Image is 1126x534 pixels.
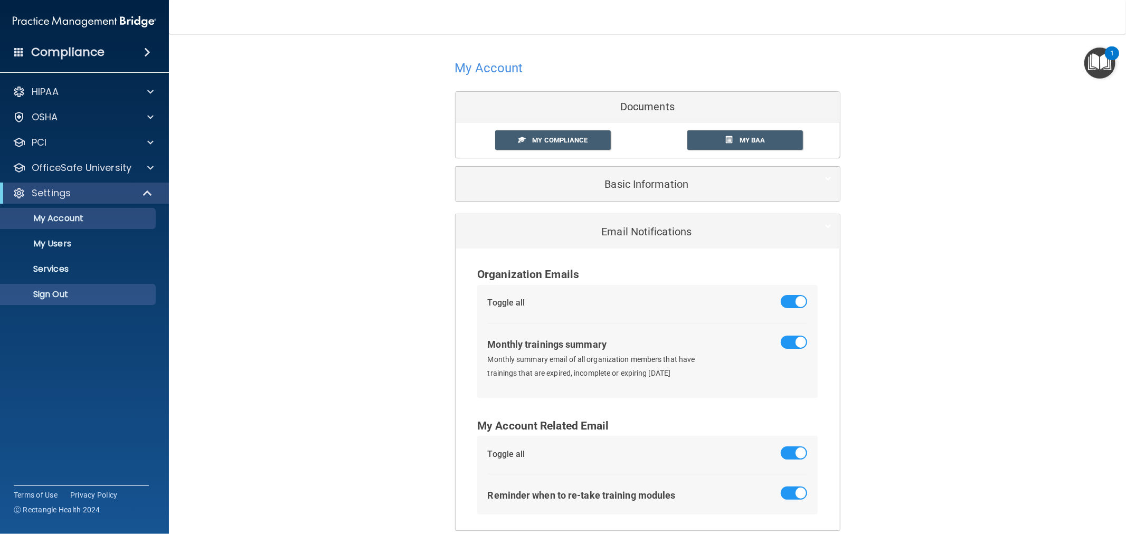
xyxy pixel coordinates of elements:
[13,187,153,199] a: Settings
[13,111,154,123] a: OSHA
[13,11,156,32] img: PMB logo
[31,45,105,60] h4: Compliance
[7,264,151,274] p: Services
[488,353,712,380] p: Monthly summary email of all organization members that have trainings that are expired, incomplet...
[477,264,818,285] div: Organization Emails
[13,161,154,174] a: OfficeSafe University
[488,336,607,353] div: Monthly trainings summary
[463,172,832,196] a: Basic Information
[477,416,818,436] div: My Account Related Email
[1110,53,1114,67] div: 1
[488,446,525,462] div: Toggle all
[7,213,151,224] p: My Account
[532,136,588,144] span: My Compliance
[463,178,800,190] h5: Basic Information
[32,161,131,174] p: OfficeSafe University
[455,61,523,75] h4: My Account
[7,289,151,300] p: Sign Out
[1073,461,1113,501] iframe: Drift Widget Chat Controller
[14,504,100,515] span: Ⓒ Rectangle Health 2024
[463,226,800,237] h5: Email Notifications
[32,85,59,98] p: HIPAA
[7,239,151,249] p: My Users
[488,487,676,504] div: Reminder when to re-take training modules
[463,220,832,243] a: Email Notifications
[740,136,765,144] span: My BAA
[13,85,154,98] a: HIPAA
[70,490,118,500] a: Privacy Policy
[14,490,58,500] a: Terms of Use
[32,187,71,199] p: Settings
[1084,47,1115,79] button: Open Resource Center, 1 new notification
[488,295,525,311] div: Toggle all
[32,111,58,123] p: OSHA
[32,136,46,149] p: PCI
[13,136,154,149] a: PCI
[456,92,840,122] div: Documents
